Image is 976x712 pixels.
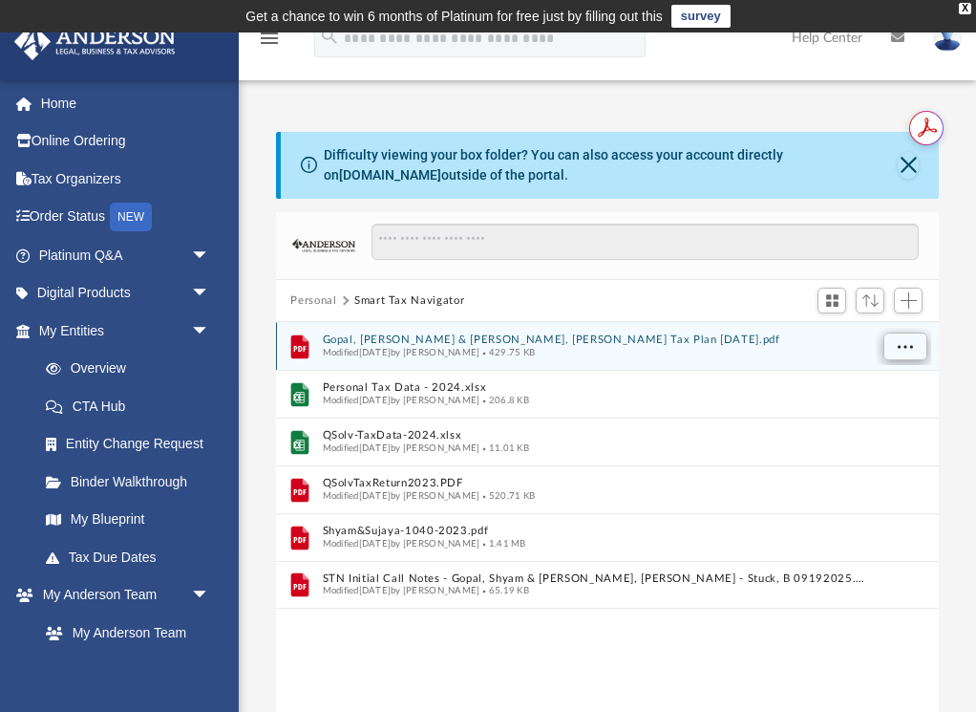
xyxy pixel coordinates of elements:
span: 520.71 KB [479,491,535,501]
div: NEW [110,203,152,231]
div: Difficulty viewing your box folder? You can also access your account directly on outside of the p... [324,145,898,185]
img: Anderson Advisors Platinum Portal [9,23,181,60]
span: Modified [DATE] by [PERSON_NAME] [322,539,479,549]
button: Close [898,152,920,179]
button: More options [882,333,926,361]
button: Personal Tax Data - 2024.xlsx [322,382,867,395]
span: 11.01 KB [479,443,529,453]
i: search [319,26,340,47]
span: 1.41 MB [479,539,525,549]
button: Smart Tax Navigator [354,292,464,310]
span: Modified [DATE] by [PERSON_NAME] [322,443,479,453]
a: Entity Change Request [27,425,239,464]
button: QSolv-TaxData-2024.xlsx [322,430,867,442]
span: arrow_drop_down [191,312,229,351]
a: My Entitiesarrow_drop_down [13,312,239,350]
div: Get a chance to win 6 months of Platinum for free just by filling out this [245,5,663,28]
a: Online Ordering [13,122,239,161]
span: Modified [DATE] by [PERSON_NAME] [322,396,479,405]
span: Modified [DATE] by [PERSON_NAME] [322,586,479,595]
a: Digital Productsarrow_drop_down [13,274,239,313]
span: Modified [DATE] by [PERSON_NAME] [322,491,479,501]
a: menu [258,36,281,50]
img: User Pic [933,24,962,52]
a: My Anderson Teamarrow_drop_down [13,576,229,615]
button: Shyam&Sujaya-1040-2023.pdf [322,526,867,538]
a: My Blueprint [27,501,229,539]
div: close [959,3,971,14]
a: survey [671,5,731,28]
input: Search files and folders [371,224,918,260]
span: 206.8 KB [479,396,529,405]
a: [DOMAIN_NAME] [339,167,441,183]
button: Gopal, [PERSON_NAME] & [PERSON_NAME], [PERSON_NAME] Tax Plan [DATE].pdf [322,334,867,347]
button: QSolvTaxReturn2023.PDF [322,478,867,490]
a: Tax Due Dates [27,538,239,576]
a: CTA Hub [27,387,239,425]
span: arrow_drop_down [191,274,229,313]
a: My Anderson Team [27,614,220,652]
a: Binder Walkthrough [27,463,239,501]
button: STN Initial Call Notes - Gopal, Shyam & [PERSON_NAME], [PERSON_NAME] - Stuck, B 09192025.pdf [322,572,867,585]
button: Sort [856,288,884,313]
span: Modified [DATE] by [PERSON_NAME] [322,348,479,357]
span: arrow_drop_down [191,576,229,615]
button: Add [894,288,923,314]
button: Personal [290,292,336,310]
i: menu [258,27,281,50]
span: 429.75 KB [479,348,535,357]
button: Switch to Grid View [817,288,846,314]
span: 65.19 KB [479,586,529,595]
a: Order StatusNEW [13,198,239,237]
a: Platinum Q&Aarrow_drop_down [13,236,239,274]
span: arrow_drop_down [191,236,229,275]
a: Overview [27,350,239,388]
a: Home [13,84,239,122]
a: Tax Organizers [13,160,239,198]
